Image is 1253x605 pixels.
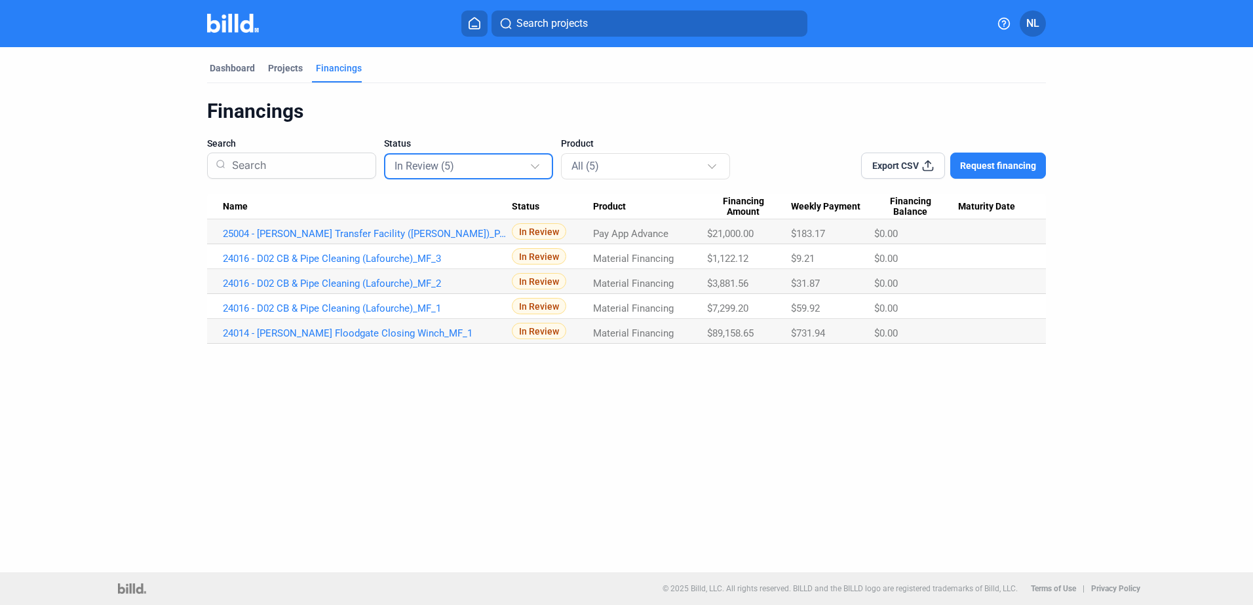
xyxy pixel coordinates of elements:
span: In Review [512,298,566,314]
div: Financings [316,62,362,75]
span: $183.17 [791,228,825,240]
span: $731.94 [791,327,825,339]
img: logo [118,583,146,594]
p: | [1083,584,1085,593]
div: Maturity Date [958,201,1030,213]
div: Status [512,201,593,213]
a: 24016 - D02 CB & Pipe Cleaning (Lafourche)_MF_3 [223,253,512,265]
div: Financings [207,99,1046,124]
button: Request financing [950,153,1046,179]
mat-select-trigger: All (5) [571,160,599,172]
span: Name [223,201,248,213]
a: 24014 - [PERSON_NAME] Floodgate Closing Winch_MF_1 [223,327,512,339]
span: In Review [512,248,566,265]
button: Export CSV [861,153,945,179]
span: Search [207,137,236,150]
div: Weekly Payment [791,201,874,213]
button: Search projects [492,10,807,37]
span: Product [561,137,594,150]
span: In Review [512,273,566,289]
span: Export CSV [872,159,919,172]
b: Privacy Policy [1091,584,1140,593]
span: Material Financing [593,278,674,289]
div: Product [593,201,707,213]
span: $0.00 [874,327,898,339]
span: Status [384,137,411,150]
span: $0.00 [874,228,898,240]
span: $7,299.20 [707,302,748,314]
div: Financing Balance [874,196,959,218]
span: $89,158.65 [707,327,754,339]
span: $0.00 [874,278,898,289]
span: $21,000.00 [707,228,754,240]
a: 25004 - [PERSON_NAME] Transfer Facility ([PERSON_NAME])_PA_AUG [223,228,512,240]
b: Terms of Use [1031,584,1076,593]
span: Material Financing [593,327,674,339]
span: $1,122.12 [707,253,748,265]
span: Product [593,201,626,213]
span: Status [512,201,539,213]
button: NL [1020,10,1046,37]
a: 24016 - D02 CB & Pipe Cleaning (Lafourche)_MF_2 [223,278,512,289]
div: Name [223,201,512,213]
span: $0.00 [874,253,898,265]
div: Dashboard [210,62,255,75]
div: Financing Amount [707,196,792,218]
span: Weekly Payment [791,201,860,213]
span: $3,881.56 [707,278,748,289]
span: In Review [512,223,566,240]
img: Billd Company Logo [207,14,259,33]
span: Maturity Date [958,201,1015,213]
span: $0.00 [874,302,898,314]
span: Material Financing [593,253,674,265]
span: NL [1026,16,1039,31]
span: Pay App Advance [593,228,668,240]
div: Projects [268,62,303,75]
span: Request financing [960,159,1036,172]
span: $59.92 [791,302,820,314]
span: Financing Balance [874,196,947,218]
mat-select-trigger: In Review (5) [395,160,454,172]
a: 24016 - D02 CB & Pipe Cleaning (Lafourche)_MF_1 [223,302,512,314]
span: $31.87 [791,278,820,289]
span: Search projects [516,16,588,31]
span: In Review [512,323,566,339]
span: Financing Amount [707,196,780,218]
p: © 2025 Billd, LLC. All rights reserved. BILLD and the BILLD logo are registered trademarks of Bil... [663,584,1018,593]
span: Material Financing [593,302,674,314]
input: Search [227,149,368,183]
span: $9.21 [791,253,815,265]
